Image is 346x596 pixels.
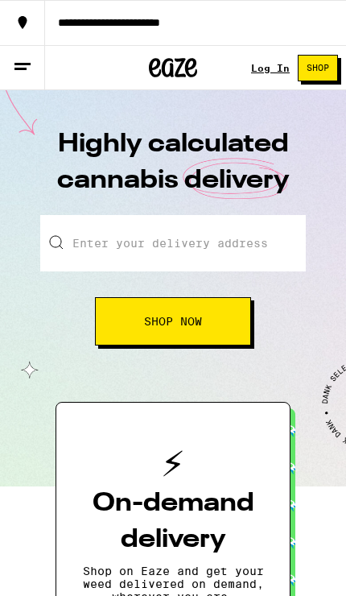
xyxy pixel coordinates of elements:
[52,126,294,215] h1: Highly calculated cannabis delivery
[298,55,338,81] button: Shop
[251,63,290,73] a: Log In
[95,297,251,346] button: Shop Now
[82,486,264,558] h3: On-demand delivery
[40,215,306,271] input: Enter your delivery address
[290,55,346,81] a: Shop
[307,64,329,72] span: Shop
[144,316,202,327] span: Shop Now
